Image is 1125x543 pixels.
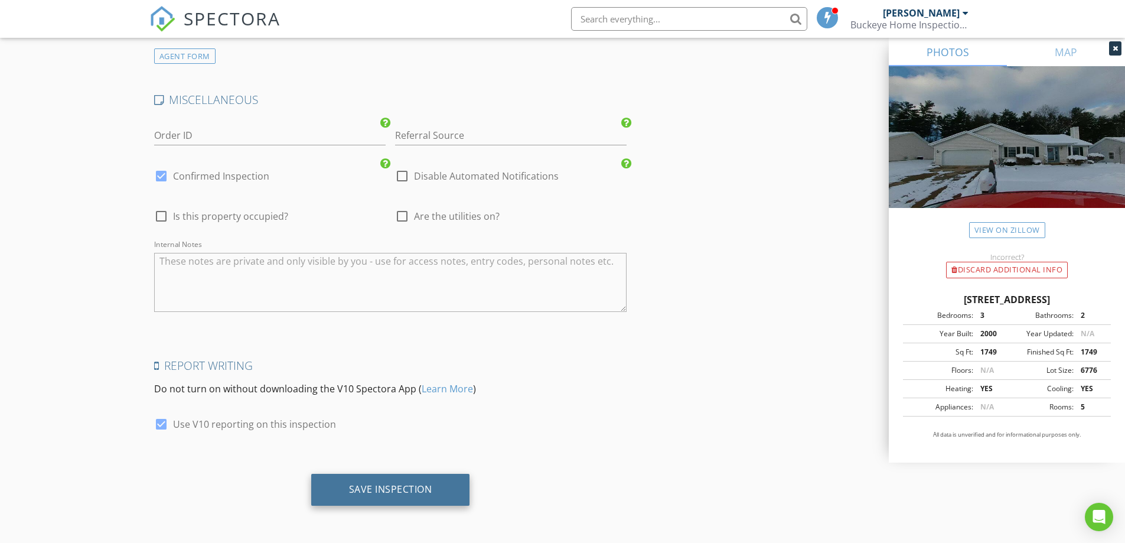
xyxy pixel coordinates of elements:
div: 1749 [1074,347,1107,357]
div: 5 [1074,402,1107,412]
div: 2000 [973,329,1007,339]
a: PHOTOS [889,38,1007,66]
h4: Report Writing [154,358,627,373]
span: N/A [1081,329,1094,339]
div: Year Built: [906,329,973,339]
a: Learn More [422,382,473,395]
div: Appliances: [906,402,973,412]
span: SPECTORA [184,6,281,31]
div: 3 [973,310,1007,321]
div: 1749 [973,347,1007,357]
label: Confirmed Inspection [173,170,269,182]
div: [PERSON_NAME] [883,7,960,19]
img: streetview [889,66,1125,236]
div: Lot Size: [1007,365,1074,376]
h4: MISCELLANEOUS [154,92,627,108]
a: MAP [1007,38,1125,66]
div: YES [973,383,1007,394]
div: Bedrooms: [906,310,973,321]
a: View on Zillow [969,222,1045,238]
span: N/A [980,365,994,375]
div: 6776 [1074,365,1107,376]
div: Save Inspection [349,483,432,495]
p: All data is unverified and for informational purposes only. [903,431,1111,439]
div: 2 [1074,310,1107,321]
textarea: Internal Notes [154,253,627,312]
input: Search everything... [571,7,807,31]
div: Incorrect? [889,252,1125,262]
p: Do not turn on without downloading the V10 Spectora App ( ) [154,382,627,396]
div: Year Updated: [1007,329,1074,339]
div: Rooms: [1007,402,1074,412]
div: [STREET_ADDRESS] [903,292,1111,307]
div: YES [1074,383,1107,394]
div: Finished Sq Ft: [1007,347,1074,357]
label: Use V10 reporting on this inspection [173,418,336,430]
div: Heating: [906,383,973,394]
span: Is this property occupied? [173,210,288,222]
div: AGENT FORM [154,48,216,64]
label: Disable Automated Notifications [414,170,559,182]
a: SPECTORA [149,16,281,41]
input: Referral Source [395,126,627,145]
span: Are the utilities on? [414,210,500,222]
div: Buckeye Home Inspections of Northeast Ohio [850,19,969,31]
div: Discard Additional info [946,262,1068,278]
div: Sq Ft: [906,347,973,357]
div: Open Intercom Messenger [1085,503,1113,531]
div: Cooling: [1007,383,1074,394]
div: Floors: [906,365,973,376]
div: Bathrooms: [1007,310,1074,321]
img: The Best Home Inspection Software - Spectora [149,6,175,32]
span: N/A [980,402,994,412]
